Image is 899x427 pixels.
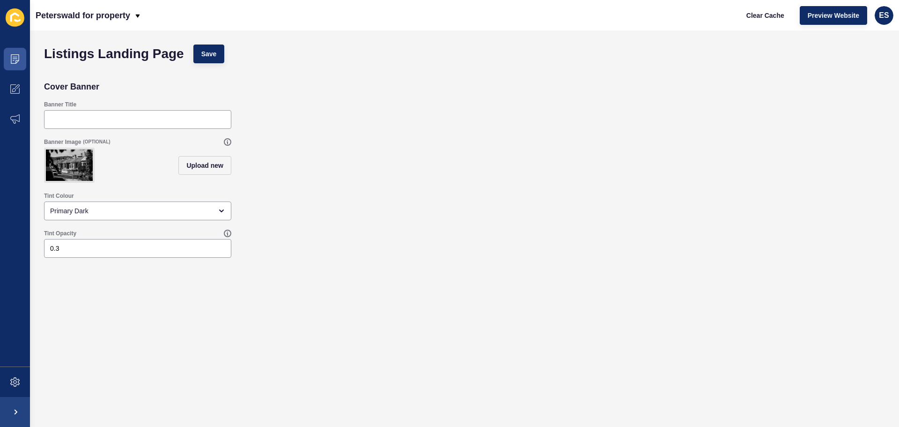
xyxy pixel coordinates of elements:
[44,230,76,237] label: Tint Opacity
[83,139,110,145] span: (OPTIONAL)
[44,202,231,220] div: open menu
[879,11,889,20] span: ES
[186,161,223,170] span: Upload new
[44,82,99,91] h2: Cover Banner
[44,101,76,108] label: Banner Title
[46,150,93,181] img: 179b83921a4d0f2ac5f7ff685a5d9551.jpg
[201,49,217,59] span: Save
[808,11,859,20] span: Preview Website
[178,156,231,175] button: Upload new
[746,11,784,20] span: Clear Cache
[36,4,130,27] p: Peterswald for property
[44,138,81,146] label: Banner Image
[738,6,792,25] button: Clear Cache
[44,192,74,200] label: Tint Colour
[193,45,225,63] button: Save
[800,6,867,25] button: Preview Website
[44,49,184,59] h1: Listings Landing Page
